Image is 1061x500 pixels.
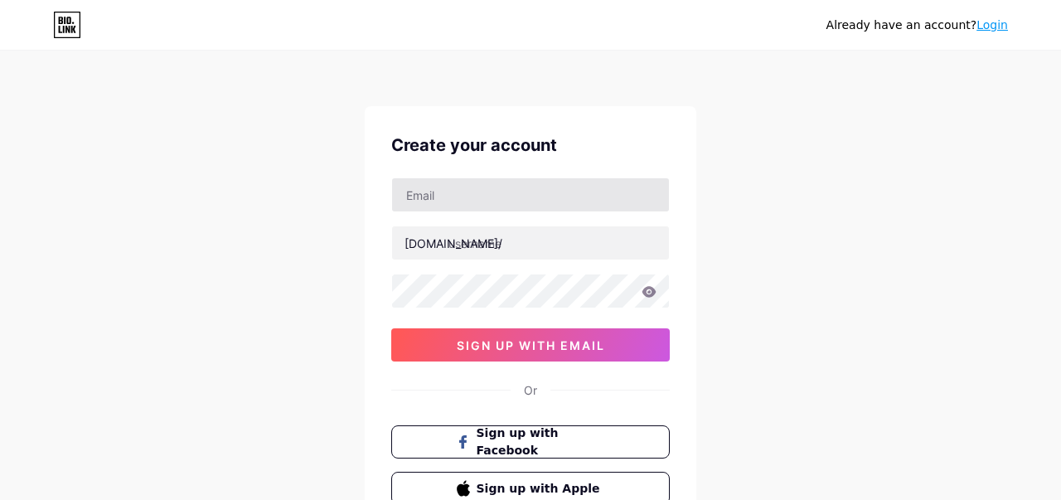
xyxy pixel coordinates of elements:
[524,381,537,399] div: Or
[392,226,669,260] input: username
[391,328,670,362] button: sign up with email
[826,17,1008,34] div: Already have an account?
[392,178,669,211] input: Email
[391,133,670,158] div: Create your account
[457,338,605,352] span: sign up with email
[405,235,502,252] div: [DOMAIN_NAME]/
[976,18,1008,32] a: Login
[391,425,670,459] button: Sign up with Facebook
[477,425,605,459] span: Sign up with Facebook
[477,480,605,498] span: Sign up with Apple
